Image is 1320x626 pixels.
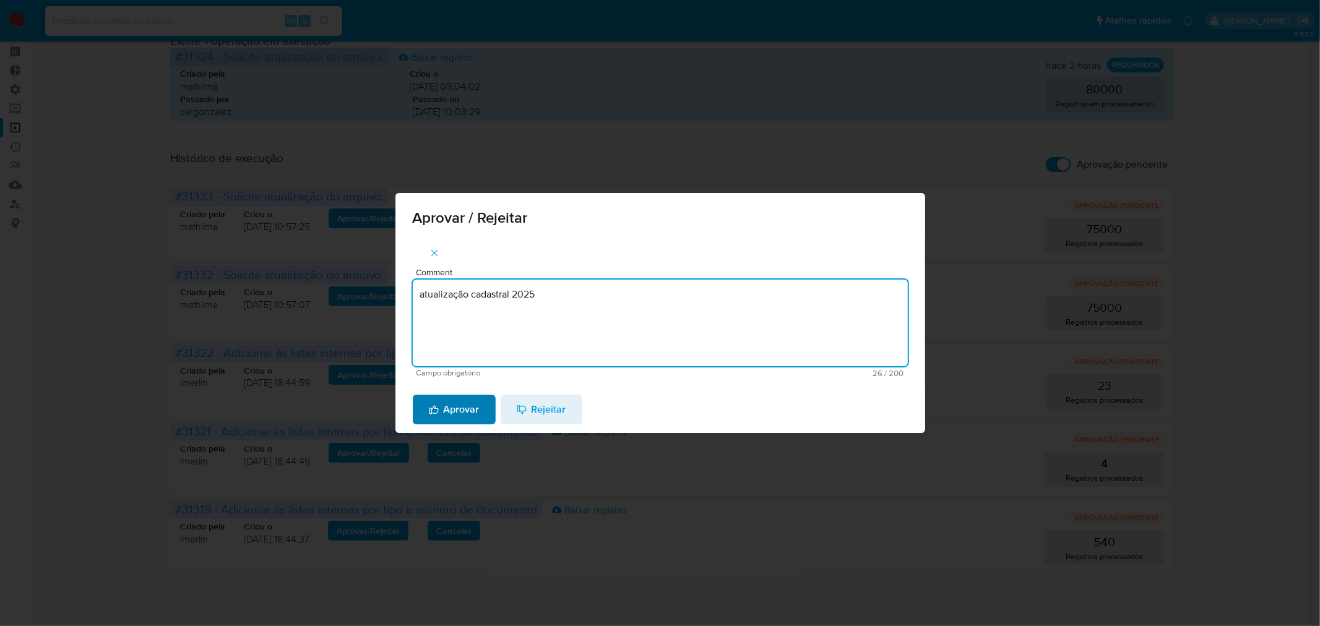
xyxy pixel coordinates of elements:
[501,395,582,424] button: Rejeitar
[660,369,904,377] span: Máximo 200 caracteres
[429,396,480,423] span: Aprovar
[413,395,496,424] button: Aprovar
[413,210,908,225] span: Aprovar / Rejeitar
[413,280,908,366] textarea: atualização cadastral 2025
[517,396,566,423] span: Rejeitar
[416,268,912,277] span: Comment
[416,369,660,377] span: Campo obrigatório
